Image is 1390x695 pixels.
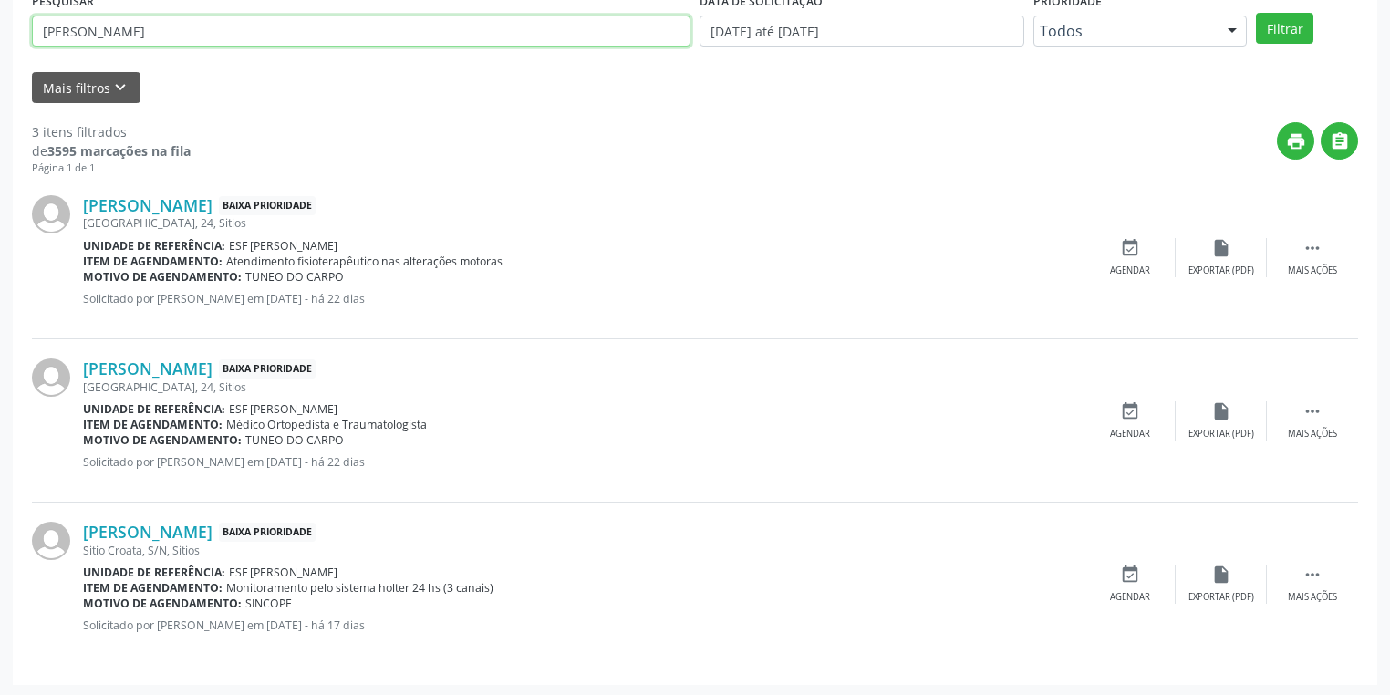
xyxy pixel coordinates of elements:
span: Todos [1040,22,1209,40]
b: Motivo de agendamento: [83,432,242,448]
b: Item de agendamento: [83,254,223,269]
a: [PERSON_NAME] [83,522,213,542]
span: ESF [PERSON_NAME] [229,565,337,580]
input: Nome, CNS [32,16,690,47]
b: Unidade de referência: [83,565,225,580]
a: [PERSON_NAME] [83,358,213,379]
i: event_available [1120,565,1140,585]
b: Unidade de referência: [83,401,225,417]
div: [GEOGRAPHIC_DATA], 24, Sitios [83,379,1084,395]
span: Atendimento fisioterapêutico nas alterações motoras [226,254,503,269]
i: keyboard_arrow_down [110,78,130,98]
i: event_available [1120,238,1140,258]
i:  [1330,131,1350,151]
b: Motivo de agendamento: [83,596,242,611]
div: Sitio Croata, S/N, Sitios [83,543,1084,558]
b: Item de agendamento: [83,580,223,596]
p: Solicitado por [PERSON_NAME] em [DATE] - há 22 dias [83,454,1084,470]
div: Agendar [1110,591,1150,604]
span: TUNEO DO CARPO [245,269,344,285]
span: TUNEO DO CARPO [245,432,344,448]
i: print [1286,131,1306,151]
div: de [32,141,191,161]
button:  [1321,122,1358,160]
span: Médico Ortopedista e Traumatologista [226,417,427,432]
img: img [32,358,70,397]
button: Mais filtroskeyboard_arrow_down [32,72,140,104]
i:  [1302,565,1323,585]
button: Filtrar [1256,13,1313,44]
i:  [1302,238,1323,258]
p: Solicitado por [PERSON_NAME] em [DATE] - há 17 dias [83,617,1084,633]
div: Mais ações [1288,428,1337,441]
span: SINCOPE [245,596,292,611]
i:  [1302,401,1323,421]
div: Mais ações [1288,591,1337,604]
i: event_available [1120,401,1140,421]
i: insert_drive_file [1211,238,1231,258]
span: ESF [PERSON_NAME] [229,238,337,254]
strong: 3595 marcações na fila [47,142,191,160]
span: Baixa Prioridade [219,359,316,379]
p: Solicitado por [PERSON_NAME] em [DATE] - há 22 dias [83,291,1084,306]
input: Selecione um intervalo [700,16,1024,47]
b: Unidade de referência: [83,238,225,254]
a: [PERSON_NAME] [83,195,213,215]
span: ESF [PERSON_NAME] [229,401,337,417]
img: img [32,195,70,233]
div: Exportar (PDF) [1188,428,1254,441]
div: Exportar (PDF) [1188,265,1254,277]
button: print [1277,122,1314,160]
b: Motivo de agendamento: [83,269,242,285]
b: Item de agendamento: [83,417,223,432]
i: insert_drive_file [1211,565,1231,585]
span: Monitoramento pelo sistema holter 24 hs (3 canais) [226,580,493,596]
div: Agendar [1110,428,1150,441]
i: insert_drive_file [1211,401,1231,421]
div: Agendar [1110,265,1150,277]
div: Página 1 de 1 [32,161,191,176]
div: Exportar (PDF) [1188,591,1254,604]
span: Baixa Prioridade [219,523,316,542]
span: Baixa Prioridade [219,196,316,215]
img: img [32,522,70,560]
div: Mais ações [1288,265,1337,277]
div: [GEOGRAPHIC_DATA], 24, Sitios [83,215,1084,231]
div: 3 itens filtrados [32,122,191,141]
